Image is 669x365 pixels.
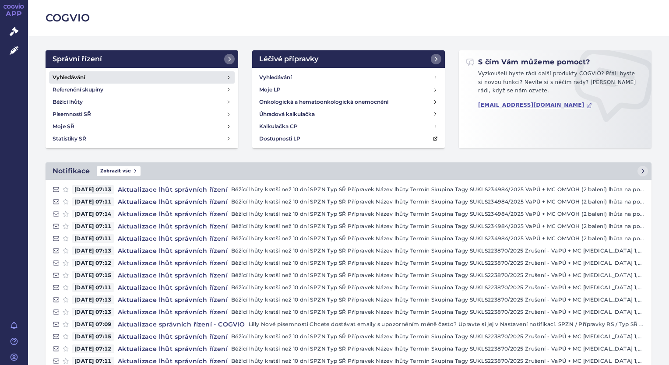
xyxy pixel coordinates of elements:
span: [DATE] 07:14 [72,210,114,218]
h4: Aktualizace lhůt správních řízení [114,259,231,267]
a: Statistiky SŘ [49,133,235,145]
span: [DATE] 07:12 [72,259,114,267]
a: Správní řízení [46,50,238,68]
a: [EMAIL_ADDRESS][DOMAIN_NAME] [478,102,592,109]
p: Běžící lhůty kratší než 10 dní SPZN Typ SŘ Přípravek Název lhůty Termín Skupina Tagy SUKLS234984/... [231,185,644,194]
p: Běžící lhůty kratší než 10 dní SPZN Typ SŘ Přípravek Název lhůty Termín Skupina Tagy SUKLS234984/... [231,197,644,206]
p: Běžící lhůty kratší než 10 dní SPZN Typ SŘ Přípravek Název lhůty Termín Skupina Tagy SUKLS223870/... [231,246,644,255]
a: Úhradová kalkulačka [256,108,441,120]
span: [DATE] 07:13 [72,246,114,255]
p: Běžící lhůty kratší než 10 dní SPZN Typ SŘ Přípravek Název lhůty Termín Skupina Tagy SUKLS234984/... [231,210,644,218]
span: [DATE] 07:12 [72,344,114,353]
a: Moje LP [256,84,441,96]
h4: Kalkulačka CP [259,122,298,131]
h4: Referenční skupiny [53,85,103,94]
h4: Statistiky SŘ [53,134,86,143]
span: [DATE] 07:11 [72,197,114,206]
h4: Aktualizace lhůt správních řízení [114,210,231,218]
h4: Běžící lhůty [53,98,83,106]
h4: Písemnosti SŘ [53,110,91,119]
h4: Aktualizace lhůt správních řízení [114,185,231,194]
h2: Léčivé přípravky [259,54,318,64]
p: Běžící lhůty kratší než 10 dní SPZN Typ SŘ Přípravek Název lhůty Termín Skupina Tagy SUKLS223870/... [231,283,644,292]
p: Běžící lhůty kratší než 10 dní SPZN Typ SŘ Přípravek Název lhůty Termín Skupina Tagy SUKLS223870/... [231,295,644,304]
p: Běžící lhůty kratší než 10 dní SPZN Typ SŘ Přípravek Název lhůty Termín Skupina Tagy SUKLS223870/... [231,308,644,316]
h4: Onkologická a hematoonkologická onemocnění [259,98,388,106]
h4: Aktualizace lhůt správních řízení [114,234,231,243]
a: Léčivé přípravky [252,50,445,68]
span: Zobrazit vše [97,166,141,176]
p: Běžící lhůty kratší než 10 dní SPZN Typ SŘ Přípravek Název lhůty Termín Skupina Tagy SUKLS223870/... [231,271,644,280]
span: [DATE] 07:11 [72,234,114,243]
span: [DATE] 07:13 [72,308,114,316]
a: Vyhledávání [49,71,235,84]
p: Běžící lhůty kratší než 10 dní SPZN Typ SŘ Přípravek Název lhůty Termín Skupina Tagy SUKLS234984/... [231,234,644,243]
a: Onkologická a hematoonkologická onemocnění [256,96,441,108]
h4: Moje LP [259,85,281,94]
span: [DATE] 07:11 [72,283,114,292]
a: Písemnosti SŘ [49,108,235,120]
p: Běžící lhůty kratší než 10 dní SPZN Typ SŘ Přípravek Název lhůty Termín Skupina Tagy SUKLS223870/... [231,259,644,267]
h4: Vyhledávání [53,73,85,82]
a: NotifikaceZobrazit vše [46,162,651,180]
p: Vyzkoušeli byste rádi další produkty COGVIO? Přáli byste si novou funkci? Nevíte si s něčím rady?... [466,70,644,99]
a: Kalkulačka CP [256,120,441,133]
span: [DATE] 07:15 [72,332,114,341]
h2: S čím Vám můžeme pomoct? [466,57,590,67]
h4: Úhradová kalkulačka [259,110,315,119]
h4: Aktualizace lhůt správních řízení [114,246,231,255]
h4: Aktualizace lhůt správních řízení [114,283,231,292]
a: Vyhledávání [256,71,441,84]
p: Běžící lhůty kratší než 10 dní SPZN Typ SŘ Přípravek Název lhůty Termín Skupina Tagy SUKLS223870/... [231,332,644,341]
h4: Aktualizace lhůt správních řízení [114,295,231,304]
h4: Aktualizace lhůt správních řízení [114,344,231,353]
h4: Aktualizace správních řízení - COGVIO [114,320,249,329]
span: [DATE] 07:09 [72,320,114,329]
a: Běžící lhůty [49,96,235,108]
h4: Aktualizace lhůt správních řízení [114,308,231,316]
span: [DATE] 07:11 [72,222,114,231]
h4: Aktualizace lhůt správních řízení [114,332,231,341]
h4: Aktualizace lhůt správních řízení [114,197,231,206]
span: [DATE] 07:15 [72,271,114,280]
p: Lilly Nové písemnosti Chcete dostávat emaily s upozorněním méně často? Upravte si jej v Nastavení... [249,320,644,329]
span: [DATE] 07:13 [72,295,114,304]
h4: Aktualizace lhůt správních řízení [114,271,231,280]
p: Běžící lhůty kratší než 10 dní SPZN Typ SŘ Přípravek Název lhůty Termín Skupina Tagy SUKLS223870/... [231,344,644,353]
a: Moje SŘ [49,120,235,133]
h2: Notifikace [53,166,90,176]
h2: Správní řízení [53,54,102,64]
h4: Dostupnosti LP [259,134,300,143]
a: Referenční skupiny [49,84,235,96]
h4: Moje SŘ [53,122,74,131]
h4: Vyhledávání [259,73,292,82]
h2: COGVIO [46,11,651,25]
a: Dostupnosti LP [256,133,441,145]
span: [DATE] 07:13 [72,185,114,194]
h4: Aktualizace lhůt správních řízení [114,222,231,231]
p: Běžící lhůty kratší než 10 dní SPZN Typ SŘ Přípravek Název lhůty Termín Skupina Tagy SUKLS234984/... [231,222,644,231]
